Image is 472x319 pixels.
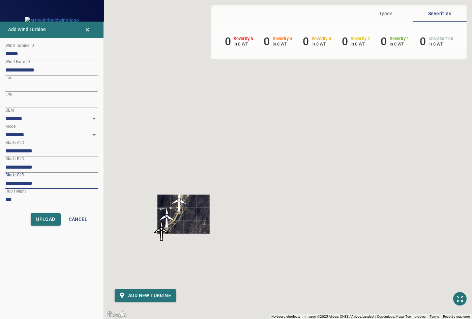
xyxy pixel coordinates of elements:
[169,192,189,212] img: windFarmIcon.svg
[157,208,177,228] gmp-advanced-marker: AQN1-2
[303,35,309,48] h6: 0
[420,35,426,48] h6: 0
[303,35,331,48] li: Severity 3
[264,35,270,48] h6: 0
[115,289,176,302] button: Add new turbine
[264,35,292,48] li: Severity 4
[390,36,409,41] h6: Severity 1
[234,36,253,41] h6: Severity 5
[25,17,79,24] img: arthwindgoldwind-logo
[363,9,409,18] span: Types
[381,35,387,48] h6: 0
[429,36,453,41] h6: Unclassified
[443,315,470,318] a: Report a map error
[120,291,171,300] span: Add new turbine
[273,36,292,41] h6: Severity 4
[312,41,331,47] p: in 0 WT
[351,36,370,41] h6: Severity 2
[157,208,177,228] img: windFarmIcon.svg
[312,36,331,41] h6: Severity 3
[429,41,453,47] p: in 0 WT
[390,41,409,47] p: in 0 WT
[430,315,439,318] a: Terms (opens in new tab)
[304,315,425,318] span: Imagery ©2025 Airbus, CNES / Airbus, Landsat / Copernicus, Maxar Technologies
[106,310,128,319] img: Google
[342,35,370,48] li: Severity 2
[342,35,348,48] h6: 0
[351,41,370,47] p: in 0 WT
[106,310,128,319] a: Open this area in Google Maps (opens a new window)
[417,9,463,18] span: Severities
[381,35,409,48] li: Severity 1
[273,41,292,47] p: in 0 WT
[234,41,253,47] p: in 0 WT
[169,192,189,212] gmp-advanced-marker: AQN1-1
[225,35,231,48] h6: 0
[151,221,172,241] img: windFarmIconHighlighted.svg
[271,314,300,319] button: Keyboard shortcuts
[225,35,253,48] li: Severity 5
[420,35,453,48] li: Severity Unclassified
